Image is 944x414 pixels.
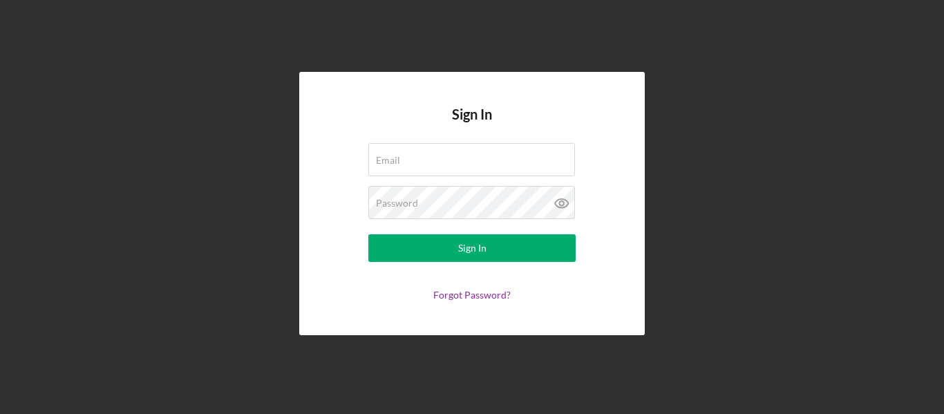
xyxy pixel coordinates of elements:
a: Forgot Password? [433,289,511,301]
label: Password [376,198,418,209]
h4: Sign In [452,106,492,143]
div: Sign In [458,234,487,262]
label: Email [376,155,400,166]
button: Sign In [368,234,576,262]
